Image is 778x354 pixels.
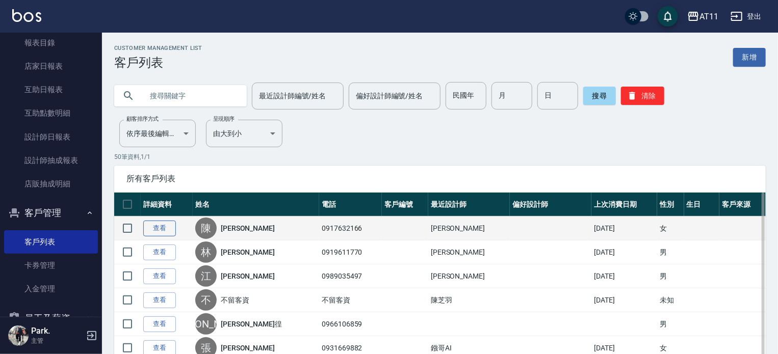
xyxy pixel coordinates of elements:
td: 0966106859 [319,312,382,336]
button: save [658,6,678,26]
th: 電話 [319,193,382,216]
div: 陳 [195,217,217,239]
a: 設計師抽成報表 [4,149,98,172]
a: 報表目錄 [4,31,98,55]
a: 不留客資 [221,295,249,305]
a: 查看 [143,268,176,284]
label: 顧客排序方式 [126,115,159,123]
td: 0989035497 [319,264,382,288]
a: 互助日報表 [4,78,98,101]
td: [DATE] [591,264,657,288]
a: [PERSON_NAME] [221,271,275,281]
div: [PERSON_NAME] [195,313,217,335]
td: [DATE] [591,240,657,264]
td: [PERSON_NAME] [428,264,510,288]
a: [PERSON_NAME]徨 [221,319,282,329]
h5: Park. [31,326,83,336]
td: 0919611770 [319,240,382,264]
td: 0917632166 [319,216,382,240]
button: 搜尋 [583,87,616,105]
button: 清除 [621,87,664,105]
th: 客戶編號 [382,193,428,216]
th: 性別 [657,193,684,216]
a: 客戶列表 [4,230,98,254]
td: 男 [657,264,684,288]
button: AT11 [683,6,722,27]
th: 詳細資料 [141,193,193,216]
td: 不留客資 [319,288,382,312]
div: 林 [195,241,217,263]
div: 江 [195,265,217,287]
a: 新增 [733,48,766,67]
a: 查看 [143,244,176,260]
p: 50 筆資料, 1 / 1 [114,152,766,161]
a: 查看 [143,221,176,236]
input: 搜尋關鍵字 [143,82,239,110]
h3: 客戶列表 [114,56,202,70]
h2: Customer Management List [114,45,202,51]
th: 客戶來源 [719,193,766,216]
div: AT11 [699,10,718,23]
button: 客戶管理 [4,200,98,226]
a: 卡券管理 [4,254,98,277]
div: 由大到小 [206,120,282,147]
th: 上次消費日期 [591,193,657,216]
a: 店家日報表 [4,55,98,78]
a: [PERSON_NAME] [221,247,275,257]
a: 查看 [143,316,176,332]
button: 員工及薪資 [4,305,98,332]
th: 生日 [684,193,720,216]
td: 陳芝羽 [428,288,510,312]
a: 互助點數明細 [4,101,98,125]
a: [PERSON_NAME] [221,223,275,233]
td: 男 [657,240,684,264]
div: 不 [195,289,217,311]
div: 依序最後編輯時間 [119,120,196,147]
a: 店販抽成明細 [4,172,98,196]
a: [PERSON_NAME] [221,343,275,353]
td: [DATE] [591,288,657,312]
td: [PERSON_NAME] [428,240,510,264]
a: 查看 [143,292,176,308]
a: 入金管理 [4,277,98,301]
td: [PERSON_NAME] [428,216,510,240]
a: 設計師日報表 [4,125,98,149]
button: 登出 [727,7,766,26]
th: 姓名 [193,193,319,216]
img: Person [8,325,29,346]
th: 最近設計師 [428,193,510,216]
td: 女 [657,216,684,240]
p: 主管 [31,336,83,345]
td: [DATE] [591,216,657,240]
td: 未知 [657,288,684,312]
td: 男 [657,312,684,336]
th: 偏好設計師 [510,193,591,216]
label: 呈現順序 [213,115,235,123]
img: Logo [12,9,41,22]
span: 所有客戶列表 [126,174,754,184]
